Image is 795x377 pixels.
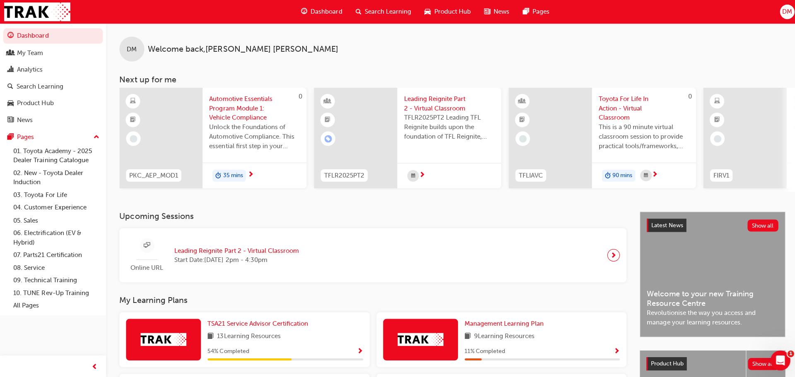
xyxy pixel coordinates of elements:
a: car-iconProduct Hub [416,3,475,20]
span: car-icon [7,99,14,107]
span: Automotive Essentials Program Module 1: Vehicle Compliance [208,94,299,122]
div: My Team [17,48,43,58]
a: Dashboard [3,28,102,43]
span: guage-icon [7,32,14,40]
span: duration-icon [602,170,608,180]
span: DM [126,44,136,54]
span: calendar-icon [641,170,645,180]
a: 08. Service [10,260,102,273]
span: guage-icon [300,7,306,17]
button: Show all [744,356,776,368]
span: Product Hub [648,358,680,365]
a: 07. Parts21 Certification [10,247,102,260]
span: learningResourceType_ELEARNING-icon [130,96,135,106]
span: next-icon [246,170,253,178]
span: learningResourceType_INSTRUCTOR_LED-icon [517,96,523,106]
span: learningRecordVerb_NONE-icon [517,134,524,142]
span: 13 Learning Resources [216,330,279,340]
a: News [3,112,102,127]
button: DM [776,5,791,19]
span: Leading Reignite Part 2 - Virtual Classroom [173,245,298,255]
span: learningResourceType_ELEARNING-icon [711,96,717,106]
h3: Next up for me [106,74,795,84]
a: 0TFLIAVCToyota For Life In Action - Virtual ClassroomThis is a 90 minute virtual classroom sessio... [506,87,693,187]
a: search-iconSearch Learning [347,3,416,20]
a: 03. Toyota For Life [10,188,102,201]
span: book-icon [207,330,213,340]
a: Analytics [3,62,102,77]
span: search-icon [354,7,360,17]
span: up-icon [93,131,99,142]
span: booktick-icon [130,114,135,125]
span: learningResourceType_INSTRUCTOR_LED-icon [323,96,329,106]
span: Welcome to your new Training Resource Centre [644,288,775,307]
span: TSA21 Service Advisor Certification [207,318,307,326]
span: Search Learning [363,7,410,17]
div: Product Hub [17,98,53,108]
a: Online URLLeading Reignite Part 2 - Virtual ClassroomStart Date:[DATE] 2pm - 4:30pm [125,234,617,275]
div: Pages [17,132,34,141]
span: sessionType_ONLINE_URL-icon [143,239,149,250]
span: people-icon [7,49,14,57]
img: Trak [396,331,441,344]
h3: Upcoming Sessions [119,211,624,220]
a: My Team [3,45,102,60]
a: news-iconNews [475,3,514,20]
span: next-icon [608,248,614,260]
span: PKC_AEP_MOD1 [129,170,177,180]
span: pages-icon [7,133,14,140]
a: TSA21 Service Advisor Certification [207,317,310,327]
span: Show Progress [611,346,617,354]
span: Online URL [125,262,167,271]
a: 02. New - Toyota Dealer Induction [10,166,102,188]
span: book-icon [463,330,469,340]
a: 04. Customer Experience [10,200,102,213]
span: TFLR2025PT2 Leading TFL Reignite builds upon the foundation of TFL Reignite, reaffirming our comm... [402,113,492,141]
a: Product Hub [3,95,102,110]
span: booktick-icon [711,114,717,125]
a: 06. Electrification (EV & Hybrid) [10,226,102,247]
span: This is a 90 minute virtual classroom session to provide practical tools/frameworks, behaviours a... [596,122,686,150]
span: car-icon [423,7,429,17]
span: 90 mins [609,170,629,180]
span: pages-icon [520,7,527,17]
a: Latest NewsShow allWelcome to your new Training Resource CentreRevolutionise the way you access a... [637,211,782,336]
a: 10. TUNE Rev-Up Training [10,286,102,298]
img: Trak [140,331,185,344]
span: prev-icon [91,360,97,371]
span: 1 [784,349,790,355]
button: DashboardMy TeamAnalyticsSearch LearningProduct HubNews [3,26,102,129]
img: Trak [4,2,70,21]
span: Pages [530,7,547,17]
button: Show all [744,219,775,231]
span: next-icon [649,170,655,178]
span: Start Date: [DATE] 2pm - 4:30pm [173,254,298,264]
a: pages-iconPages [514,3,554,20]
a: TFLR2025PT2Leading Reignite Part 2 - Virtual ClassroomTFLR2025PT2 Leading TFL Reignite builds upo... [313,87,499,187]
span: FIRV1 [710,170,726,180]
span: duration-icon [214,170,220,180]
span: TFLIAVC [516,170,540,180]
span: booktick-icon [517,114,523,125]
span: learningRecordVerb_NONE-icon [129,134,137,142]
a: Latest NewsShow all [644,218,775,231]
a: Search Learning [3,79,102,94]
span: Latest News [648,221,680,228]
span: Revolutionise the way you access and manage your learning resources. [644,307,775,325]
a: All Pages [10,298,102,311]
div: Search Learning [17,82,63,91]
a: 09. Technical Training [10,273,102,286]
span: Product Hub [432,7,469,17]
span: 0 [297,92,301,100]
span: chart-icon [7,66,14,73]
a: guage-iconDashboard [293,3,347,20]
span: DM [778,7,788,17]
span: learningRecordVerb_ENROLL-icon [323,134,330,142]
h3: My Learning Plans [119,294,624,304]
span: Management Learning Plan [463,318,541,326]
span: Toyota For Life In Action - Virtual Classroom [596,94,686,122]
a: 01. Toyota Academy - 2025 Dealer Training Catalogue [10,144,102,166]
span: Leading Reignite Part 2 - Virtual Classroom [402,94,492,113]
button: Show Progress [611,345,617,355]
